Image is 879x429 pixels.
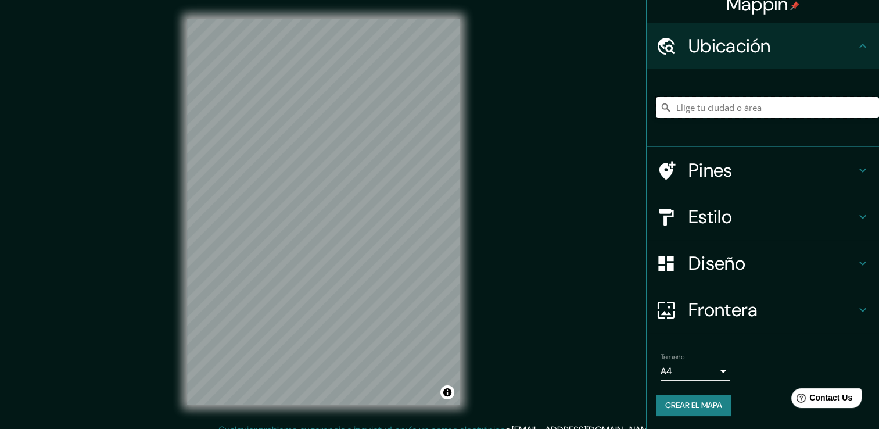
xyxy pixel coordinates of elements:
img: pin-icon.png [790,1,799,10]
h4: Diseño [688,252,856,275]
div: A4 [661,362,730,381]
button: Alternar atribución [440,385,454,399]
input: Elige tu ciudad o área [656,97,879,118]
h4: Pines [688,159,856,182]
div: Pines [647,147,879,194]
h4: Ubicación [688,34,856,58]
div: Frontera [647,287,879,333]
iframe: Help widget launcher [776,384,866,416]
h4: Estilo [688,205,856,228]
div: Diseño [647,240,879,287]
button: Crear el mapa [656,395,731,416]
canvas: Mapa [187,19,460,405]
h4: Frontera [688,298,856,321]
label: Tamaño [661,352,684,362]
div: Estilo [647,194,879,240]
font: Crear el mapa [665,398,722,413]
div: Ubicación [647,23,879,69]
